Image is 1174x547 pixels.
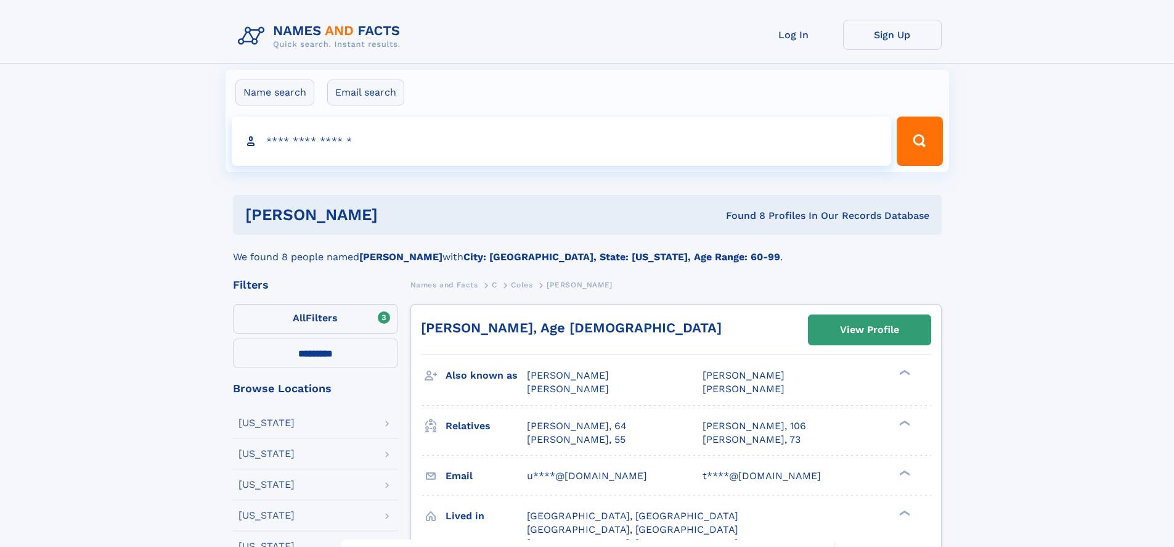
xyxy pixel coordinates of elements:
[232,117,892,166] input: search input
[421,320,722,335] a: [PERSON_NAME], Age [DEMOGRAPHIC_DATA]
[492,281,497,289] span: C
[527,524,738,535] span: [GEOGRAPHIC_DATA], [GEOGRAPHIC_DATA]
[359,251,442,263] b: [PERSON_NAME]
[511,281,532,289] span: Coles
[446,416,527,437] h3: Relatives
[235,80,314,105] label: Name search
[703,383,785,395] span: [PERSON_NAME]
[744,20,843,50] a: Log In
[238,418,295,428] div: [US_STATE]
[238,511,295,520] div: [US_STATE]
[238,449,295,459] div: [US_STATE]
[896,419,911,427] div: ❯
[703,433,801,446] a: [PERSON_NAME], 73
[527,510,738,522] span: [GEOGRAPHIC_DATA], [GEOGRAPHIC_DATA]
[897,117,942,166] button: Search Button
[527,383,609,395] span: [PERSON_NAME]
[703,419,806,433] a: [PERSON_NAME], 106
[463,251,780,263] b: City: [GEOGRAPHIC_DATA], State: [US_STATE], Age Range: 60-99
[896,469,911,477] div: ❯
[492,277,497,292] a: C
[703,369,785,381] span: [PERSON_NAME]
[446,466,527,487] h3: Email
[233,383,398,394] div: Browse Locations
[527,419,627,433] a: [PERSON_NAME], 64
[896,509,911,517] div: ❯
[245,207,552,223] h1: [PERSON_NAME]
[233,279,398,290] div: Filters
[446,365,527,386] h3: Also known as
[527,433,626,446] a: [PERSON_NAME], 55
[511,277,532,292] a: Coles
[238,480,295,490] div: [US_STATE]
[527,369,609,381] span: [PERSON_NAME]
[327,80,404,105] label: Email search
[233,235,942,265] div: We found 8 people named with .
[293,312,306,324] span: All
[233,20,410,53] img: Logo Names and Facts
[410,277,478,292] a: Names and Facts
[896,369,911,377] div: ❯
[446,506,527,527] h3: Lived in
[233,304,398,334] label: Filters
[809,315,931,345] a: View Profile
[547,281,613,289] span: [PERSON_NAME]
[552,209,929,223] div: Found 8 Profiles In Our Records Database
[840,316,899,344] div: View Profile
[843,20,942,50] a: Sign Up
